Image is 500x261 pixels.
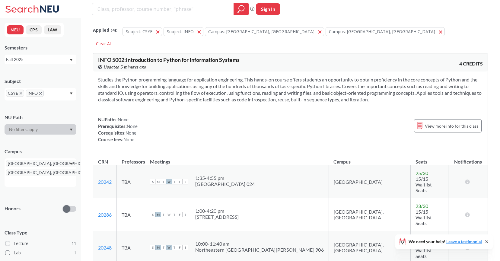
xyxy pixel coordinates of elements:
[329,152,410,165] th: Campus
[20,92,22,95] svg: X to remove pill
[93,27,117,33] span: Applied ( 4 ):
[409,240,482,244] span: We need your help!
[166,212,172,217] span: W
[39,92,42,95] svg: X to remove pill
[5,205,21,212] p: Honors
[5,229,76,236] span: Class Type
[195,181,255,187] div: [GEOGRAPHIC_DATA] 024
[164,27,203,36] button: Subject: INFO
[205,27,324,36] button: Campus: [GEOGRAPHIC_DATA], [GEOGRAPHIC_DATA]
[5,114,76,121] div: NU Path
[145,152,329,165] th: Meetings
[411,152,448,165] th: Seats
[126,29,152,34] span: Subject: CSYE
[161,179,166,184] span: T
[5,240,76,247] label: Lecture
[177,245,183,250] span: F
[237,5,245,13] svg: magnifying glass
[167,29,194,34] span: Subject: INFO
[117,152,145,165] th: Professors
[26,90,44,97] span: INFOX to remove pill
[74,250,76,256] span: 1
[195,214,239,220] div: [STREET_ADDRESS]
[166,245,172,250] span: W
[70,92,73,95] svg: Dropdown arrow
[44,25,61,34] button: LAW
[446,239,482,244] a: Leave a testimonial
[416,203,428,209] span: 23 / 30
[98,212,112,218] a: 20286
[329,29,435,34] span: Campus: [GEOGRAPHIC_DATA], [GEOGRAPHIC_DATA]
[177,212,183,217] span: F
[150,245,155,250] span: S
[416,242,432,259] span: 15/15 Waitlist Seats
[234,3,249,15] div: magnifying glass
[161,212,166,217] span: T
[98,179,112,185] a: 20242
[5,88,76,100] div: CSYEX to remove pillINFOX to remove pillDropdown arrow
[155,245,161,250] span: M
[98,76,483,103] section: Studies the Python programming language for application engineering. This hands-on course offers ...
[118,117,129,122] span: None
[5,78,76,84] div: Subject
[425,122,478,130] span: View more info for this class
[177,179,183,184] span: F
[97,4,229,14] input: Class, professor, course number, "phrase"
[256,3,280,15] button: Sign In
[6,160,102,167] span: [GEOGRAPHIC_DATA], [GEOGRAPHIC_DATA]X to remove pill
[172,245,177,250] span: T
[5,44,76,51] div: Semesters
[72,240,76,247] span: 11
[150,212,155,217] span: S
[6,169,102,176] span: [GEOGRAPHIC_DATA], [GEOGRAPHIC_DATA]X to remove pill
[416,209,432,226] span: 15/15 Waitlist Seats
[183,245,188,250] span: S
[6,56,69,63] div: Fall 2025
[208,29,314,34] span: Campus: [GEOGRAPHIC_DATA], [GEOGRAPHIC_DATA]
[150,179,155,184] span: S
[161,245,166,250] span: T
[70,163,73,165] svg: Dropdown arrow
[172,212,177,217] span: T
[5,158,76,187] div: [GEOGRAPHIC_DATA], [GEOGRAPHIC_DATA]X to remove pill[GEOGRAPHIC_DATA], [GEOGRAPHIC_DATA]X to remo...
[448,152,488,165] th: Notifications
[459,60,483,67] span: 4 CREDITS
[6,90,24,97] span: CSYEX to remove pill
[123,27,162,36] button: Subject: CSYE
[127,123,138,129] span: None
[416,176,432,193] span: 15/15 Waitlist Seats
[104,64,146,70] span: Updated 5 minutes ago
[5,55,76,64] div: Fall 2025Dropdown arrow
[93,39,115,48] div: Clear All
[7,25,24,34] button: NEU
[195,208,239,214] div: 1:00 - 4:20 pm
[416,170,428,176] span: 25 / 30
[183,179,188,184] span: S
[117,165,145,198] td: TBA
[98,56,240,63] span: INFO 5002 : Introduction to Python for Information Systems
[70,59,73,61] svg: Dropdown arrow
[172,179,177,184] span: T
[326,27,445,36] button: Campus: [GEOGRAPHIC_DATA], [GEOGRAPHIC_DATA]
[329,165,410,198] td: [GEOGRAPHIC_DATA]
[123,137,134,142] span: None
[98,158,108,165] div: CRN
[329,198,410,231] td: [GEOGRAPHIC_DATA], [GEOGRAPHIC_DATA]
[70,129,73,131] svg: Dropdown arrow
[126,130,136,135] span: None
[5,148,76,155] div: Campus
[5,249,76,257] label: Lab
[195,241,324,247] div: 10:00 - 11:40 am
[98,245,112,250] a: 20248
[155,179,161,184] span: M
[117,198,145,231] td: TBA
[183,212,188,217] span: S
[98,116,138,143] div: NUPaths: Prerequisites: Corequisites: Course fees:
[166,179,172,184] span: W
[5,124,76,135] div: Dropdown arrow
[195,247,324,253] div: Northeastern [GEOGRAPHIC_DATA][PERSON_NAME] 906
[155,212,161,217] span: M
[195,175,255,181] div: 1:35 - 4:55 pm
[26,25,42,34] button: CPS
